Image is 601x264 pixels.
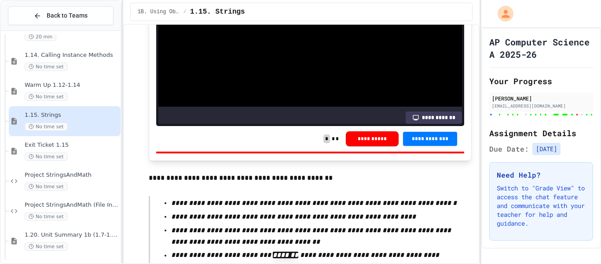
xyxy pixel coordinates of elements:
[25,52,119,59] span: 1.14. Calling Instance Methods
[25,242,68,251] span: No time set
[25,152,68,161] span: No time set
[489,127,593,139] h2: Assignment Details
[8,6,114,25] button: Back to Teams
[138,8,180,15] span: 1B. Using Objects
[183,8,187,15] span: /
[25,123,68,131] span: No time set
[25,63,68,71] span: No time set
[25,182,68,191] span: No time set
[489,75,593,87] h2: Your Progress
[488,4,516,24] div: My Account
[492,103,590,109] div: [EMAIL_ADDRESS][DOMAIN_NAME]
[25,112,119,119] span: 1.15. Strings
[497,184,586,228] p: Switch to "Grade View" to access the chat feature and communicate with your teacher for help and ...
[25,82,119,89] span: Warm Up 1.12-1.14
[25,212,68,221] span: No time set
[25,201,119,209] span: Project StringsAndMath (File Input)
[497,170,586,180] h3: Need Help?
[489,36,593,60] h1: AP Computer Science A 2025-26
[25,141,119,149] span: Exit Ticket 1.15
[47,11,88,20] span: Back to Teams
[489,144,529,154] span: Due Date:
[25,93,68,101] span: No time set
[190,7,245,17] span: 1.15. Strings
[25,231,119,239] span: 1.20. Unit Summary 1b (1.7-1.15)
[25,171,119,179] span: Project StringsAndMath
[25,33,56,41] span: 20 min
[492,94,590,102] div: [PERSON_NAME]
[532,143,561,155] span: [DATE]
